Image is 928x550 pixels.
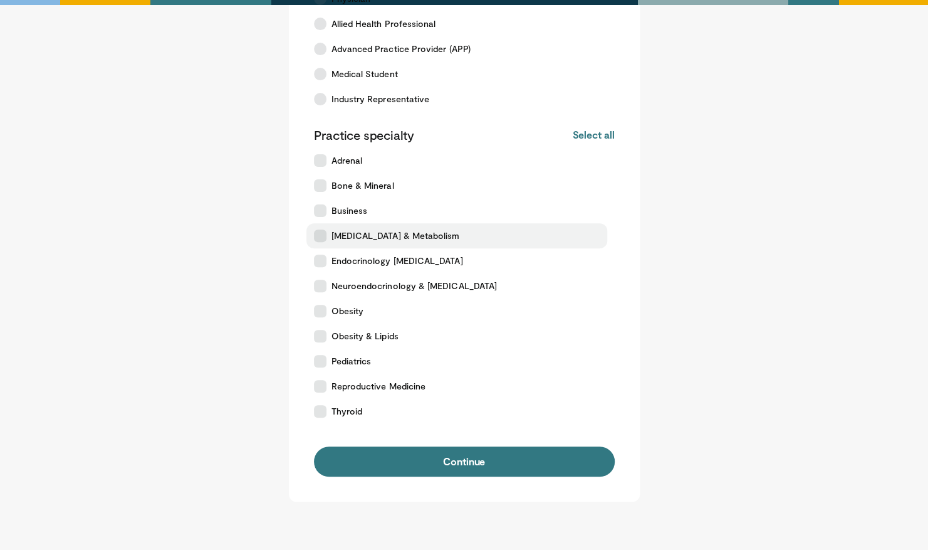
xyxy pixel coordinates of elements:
[331,43,471,55] span: Advanced Practice Provider (APP)
[331,154,363,167] span: Adrenal
[331,255,463,267] span: Endocrinology [MEDICAL_DATA]
[572,128,614,142] button: Select all
[331,93,430,105] span: Industry Representative
[331,280,497,292] span: Neuroendocrinology & [MEDICAL_DATA]
[314,447,615,477] button: Continue
[314,127,414,143] p: Practice specialty
[331,204,368,217] span: Business
[331,18,436,30] span: Allied Health Professional
[331,355,372,368] span: Pediatrics
[331,330,399,342] span: Obesity & Lipids
[331,230,460,242] span: [MEDICAL_DATA] & Metabolism
[331,405,363,418] span: Thyroid
[331,179,394,192] span: Bone & Mineral
[331,305,364,317] span: Obesity
[331,380,425,393] span: Reproductive Medicine
[331,68,398,80] span: Medical Student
